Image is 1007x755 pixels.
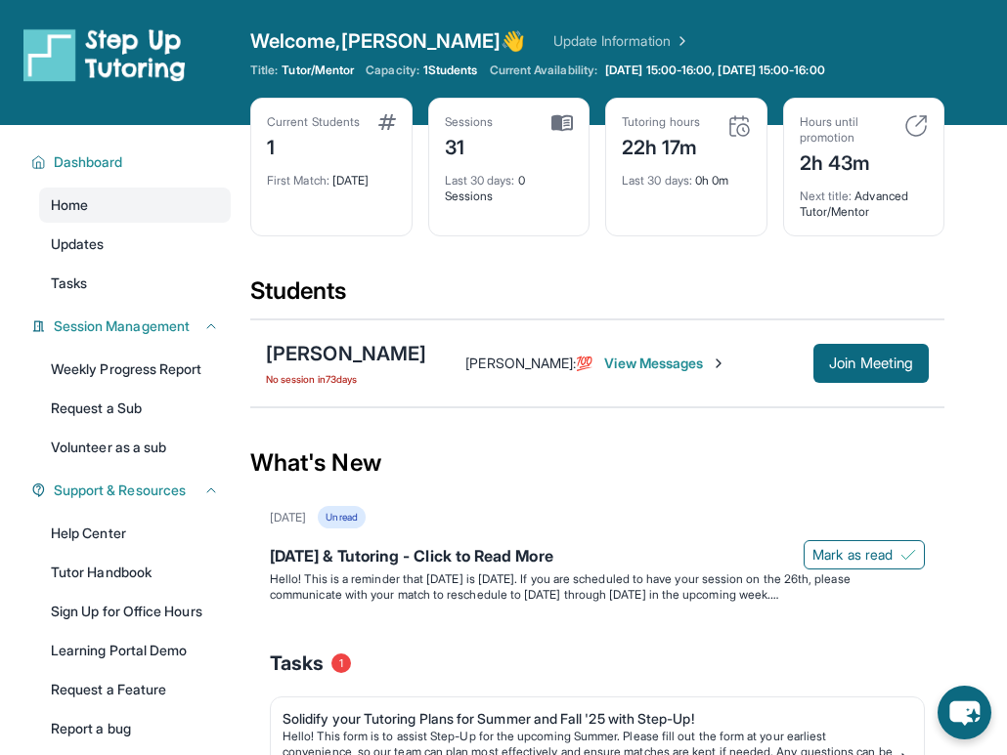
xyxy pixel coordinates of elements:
img: card [551,114,573,132]
span: Session Management [54,316,190,336]
button: chat-button [938,686,991,739]
div: Hours until promotion [800,114,894,146]
div: Students [250,275,944,318]
div: 0h 0m [622,161,751,189]
span: Join Meeting [829,357,913,369]
span: Title: [250,63,278,78]
span: View Messages [604,354,726,373]
a: Tutor Handbook [39,555,231,590]
div: Solidify your Tutoring Plans for Summer and Fall '25 with Step-Up! [283,709,897,729]
button: Join Meeting [813,344,929,383]
img: Chevron-Right [711,356,726,371]
a: Request a Feature [39,672,231,707]
img: Mark as read [900,547,916,563]
a: Request a Sub [39,391,231,426]
span: [DATE] 15:00-16:00, [DATE] 15:00-16:00 [605,63,825,78]
span: First Match : [267,173,329,188]
div: Unread [318,506,365,528]
div: Tutoring hours [622,114,700,130]
a: Updates [39,227,231,262]
button: Mark as read [804,540,925,569]
button: Support & Resources [46,481,219,500]
a: Weekly Progress Report [39,352,231,387]
a: Tasks [39,266,231,301]
a: Help Center [39,516,231,551]
span: Welcome, [PERSON_NAME] 👋 [250,27,526,55]
div: [DATE] [267,161,396,189]
a: Report a bug [39,711,231,746]
span: No session in 73 days [266,371,426,387]
div: [PERSON_NAME] [266,340,426,367]
span: Updates [51,234,105,254]
span: Last 30 days : [445,173,515,188]
span: 1 [331,653,351,673]
img: card [727,114,751,138]
div: Advanced Tutor/Mentor [800,177,929,220]
div: 22h 17m [622,130,700,161]
img: card [378,114,396,130]
span: Tutor/Mentor [282,63,354,78]
a: Sign Up for Office Hours [39,594,231,629]
div: [DATE] & Tutoring - Click to Read More [270,544,925,571]
a: Home [39,188,231,223]
div: 31 [445,130,494,161]
img: card [904,114,928,138]
span: Next title : [800,189,853,203]
div: [DATE] [270,510,306,525]
span: Capacity: [366,63,419,78]
p: Hello! This is a reminder that [DATE] is [DATE]. If you are scheduled to have your session on the... [270,571,925,603]
span: Tasks [270,650,324,677]
button: Session Management [46,316,219,336]
span: Current Availability: [490,63,597,78]
span: 1 Students [423,63,478,78]
div: Current Students [267,114,360,130]
div: 2h 43m [800,146,894,177]
button: Dashboard [46,152,219,172]
span: [PERSON_NAME] : [465,355,576,371]
img: logo [23,27,186,82]
a: Update Information [553,31,690,51]
span: Dashboard [54,152,123,172]
span: Support & Resources [54,481,186,500]
div: 1 [267,130,360,161]
span: Home [51,195,88,215]
img: Chevron Right [671,31,690,51]
span: Mark as read [812,545,893,565]
div: 0 Sessions [445,161,574,204]
span: Last 30 days : [622,173,692,188]
span: Tasks [51,273,87,293]
div: Sessions [445,114,494,130]
a: Volunteer as a sub [39,430,231,465]
div: What's New [250,420,944,506]
span: 💯 [576,355,592,371]
a: [DATE] 15:00-16:00, [DATE] 15:00-16:00 [601,63,829,78]
a: Learning Portal Demo [39,633,231,668]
